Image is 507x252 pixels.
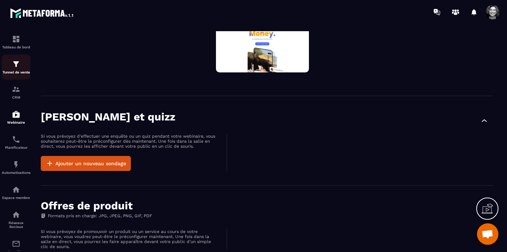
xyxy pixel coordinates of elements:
[2,70,30,74] p: Tunnel de vente
[12,135,20,144] img: scheduler
[2,155,30,180] a: automationsautomationsAutomatisations
[12,85,20,94] img: formation
[12,239,20,248] img: email
[2,95,30,99] p: CRM
[12,210,20,219] img: social-network
[2,54,30,80] a: formationformationTunnel de vente
[2,146,30,149] p: Planificateur
[2,196,30,200] p: Espace membre
[2,29,30,54] a: formationformationTableau de bord
[12,185,20,194] img: automations
[2,120,30,124] p: Webinaire
[12,110,20,119] img: automations
[12,60,20,68] img: formation
[2,80,30,105] a: formationformationCRM
[41,110,175,123] p: [PERSON_NAME] et quizz
[41,156,131,171] button: Ajouter un nouveau sondage
[2,180,30,205] a: automationsautomationsEspace membre
[477,223,498,245] a: Ouvrir le chat
[216,3,309,72] img: image
[12,160,20,169] img: automations
[2,205,30,234] a: social-networksocial-networkRéseaux Sociaux
[10,6,74,19] img: logo
[2,130,30,155] a: schedulerschedulerPlanificateur
[2,171,30,175] p: Automatisations
[2,105,30,130] a: automationsautomationsWebinaire
[2,221,30,229] p: Réseaux Sociaux
[41,213,152,218] p: Formats pris en charge: JPG, JPEG, PNG, GIF, PDF
[2,45,30,49] p: Tableau de bord
[12,35,20,43] img: formation
[41,134,220,149] p: Si vous prévoyez d'effectuer une enquête ou un quiz pendant votre webinaire, vous souhaiterez peu...
[41,229,220,249] p: Si vous prévoyez de promouvoir un produit ou un service au cours de votre webinaire, vous voudrez...
[41,200,152,211] h2: Offres de produit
